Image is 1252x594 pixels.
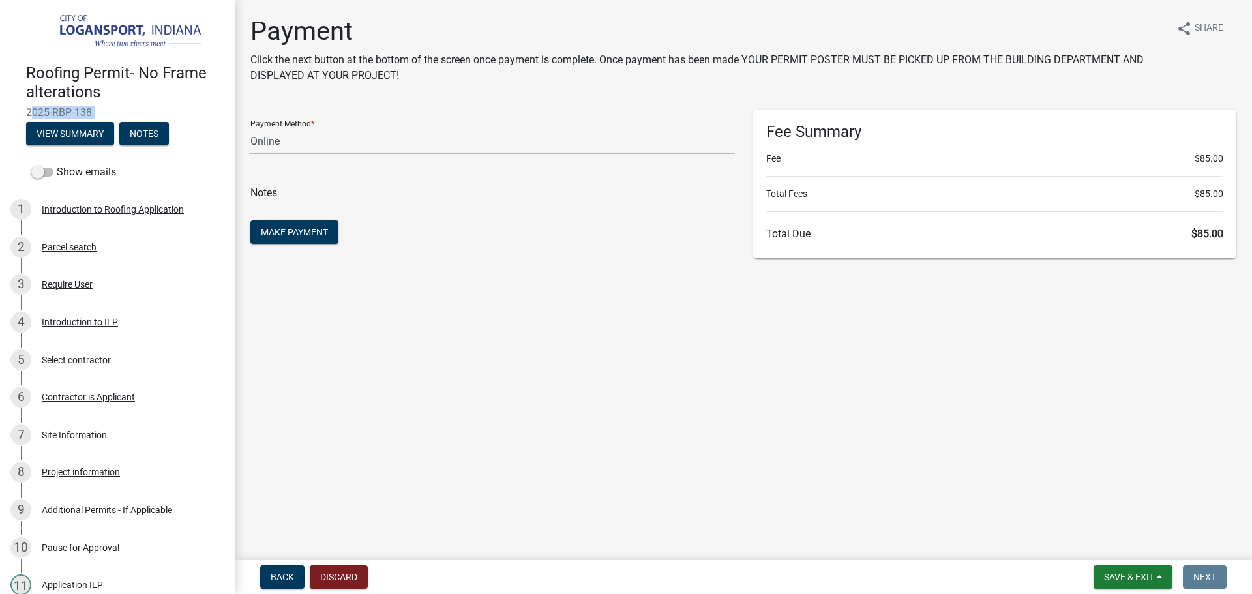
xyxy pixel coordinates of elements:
span: $85.00 [1191,228,1223,240]
i: share [1176,21,1192,37]
button: shareShare [1166,16,1234,41]
h1: Payment [250,16,1166,47]
div: Additional Permits - If Applicable [42,505,172,514]
div: 4 [10,312,31,333]
button: Save & Exit [1094,565,1172,589]
button: Discard [310,565,368,589]
button: Back [260,565,305,589]
div: 7 [10,424,31,445]
div: Pause for Approval [42,543,119,552]
button: Next [1183,565,1227,589]
div: Introduction to ILP [42,318,118,327]
button: Notes [119,122,169,145]
button: View Summary [26,122,114,145]
button: Make Payment [250,220,338,244]
span: 2025-RBP-138 [26,106,209,119]
div: 6 [10,387,31,408]
div: 1 [10,199,31,220]
div: Application ILP [42,580,103,589]
wm-modal-confirm: Summary [26,130,114,140]
span: $85.00 [1195,152,1223,166]
span: Back [271,572,294,582]
h6: Total Due [766,228,1223,240]
div: Select contractor [42,355,111,364]
wm-modal-confirm: Notes [119,130,169,140]
span: Save & Exit [1104,572,1154,582]
div: 5 [10,349,31,370]
p: Click the next button at the bottom of the screen once payment is complete. Once payment has been... [250,52,1166,83]
div: Site Information [42,430,107,439]
div: 9 [10,499,31,520]
span: $85.00 [1195,187,1223,201]
h4: Roofing Permit- No Frame alterations [26,64,224,102]
div: 2 [10,237,31,258]
div: Require User [42,280,93,289]
div: Parcel search [42,243,97,252]
div: 10 [10,537,31,558]
div: Project information [42,468,120,477]
li: Total Fees [766,187,1223,201]
img: City of Logansport, Indiana [26,14,214,50]
label: Show emails [31,164,116,180]
span: Make Payment [261,227,328,237]
li: Fee [766,152,1223,166]
div: Introduction to Roofing Application [42,205,184,214]
h6: Fee Summary [766,123,1223,141]
div: 3 [10,274,31,295]
div: 8 [10,462,31,483]
div: Contractor is Applicant [42,393,135,402]
span: Share [1195,21,1223,37]
span: Next [1193,572,1216,582]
